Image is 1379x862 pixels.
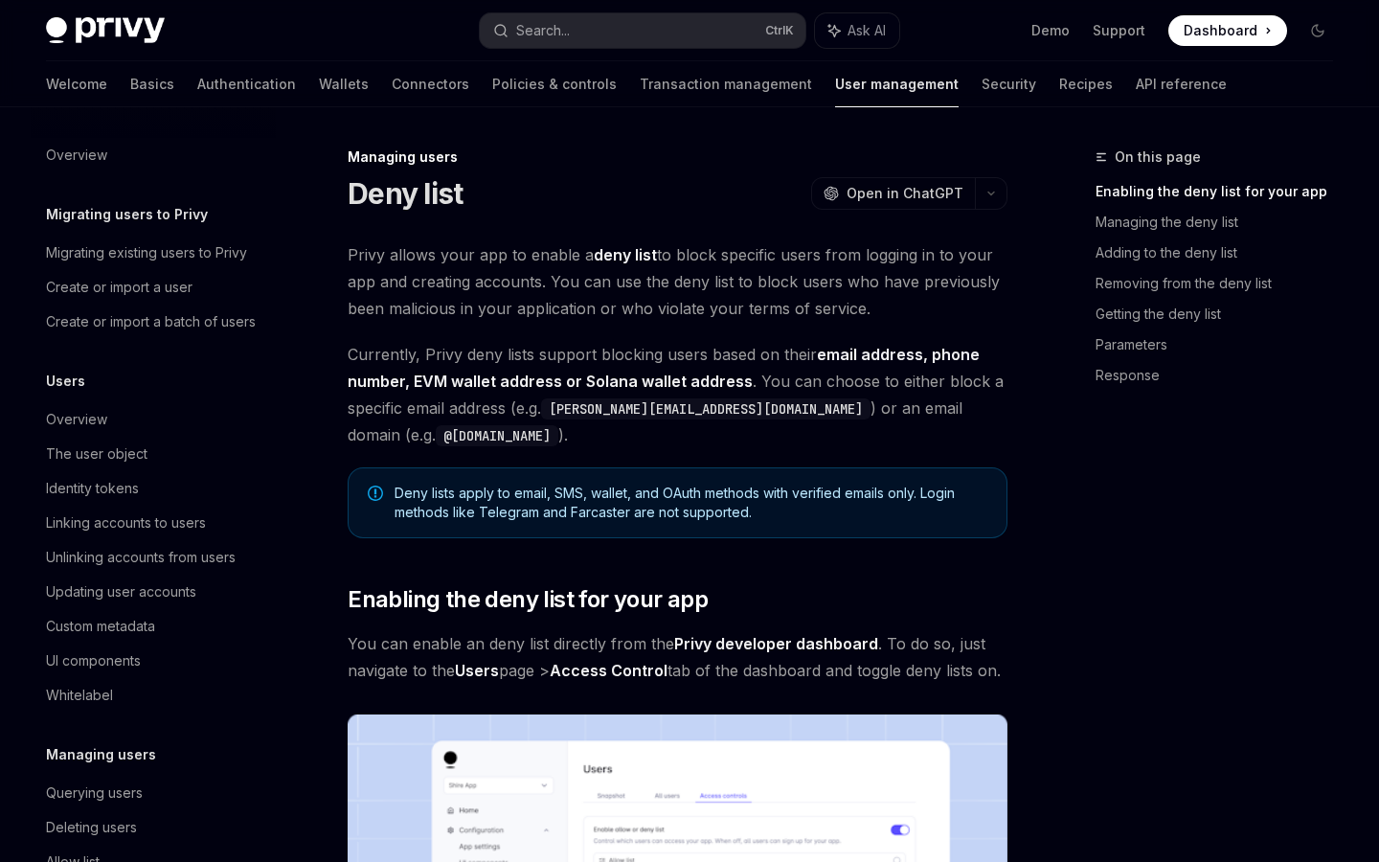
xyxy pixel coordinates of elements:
div: Migrating existing users to Privy [46,241,247,264]
span: Dashboard [1184,21,1257,40]
strong: deny list [594,245,657,264]
a: Security [982,61,1036,107]
a: Enabling the deny list for your app [1096,176,1348,207]
h1: Deny list [348,176,463,211]
div: Overview [46,144,107,167]
code: [PERSON_NAME][EMAIL_ADDRESS][DOMAIN_NAME] [541,398,870,420]
a: Access Control [550,661,667,681]
a: UI components [31,644,276,678]
code: @[DOMAIN_NAME] [436,425,558,446]
div: Create or import a batch of users [46,310,256,333]
a: Overview [31,138,276,172]
a: API reference [1136,61,1227,107]
div: UI components [46,649,141,672]
h5: Migrating users to Privy [46,203,208,226]
a: Create or import a batch of users [31,305,276,339]
a: Parameters [1096,329,1348,360]
span: Deny lists apply to email, SMS, wallet, and OAuth methods with verified emails only. Login method... [395,484,987,522]
a: Create or import a user [31,270,276,305]
div: Identity tokens [46,477,139,500]
button: Toggle dark mode [1302,15,1333,46]
button: Ask AI [815,13,899,48]
div: Unlinking accounts from users [46,546,236,569]
a: Whitelabel [31,678,276,713]
h5: Managing users [46,743,156,766]
a: Demo [1031,21,1070,40]
button: Open in ChatGPT [811,177,975,210]
img: dark logo [46,17,165,44]
a: Recipes [1059,61,1113,107]
div: Managing users [348,147,1007,167]
span: Privy allows your app to enable a to block specific users from logging in to your app and creatin... [348,241,1007,322]
a: Updating user accounts [31,575,276,609]
div: Linking accounts to users [46,511,206,534]
div: Updating user accounts [46,580,196,603]
a: Custom metadata [31,609,276,644]
div: Whitelabel [46,684,113,707]
a: The user object [31,437,276,471]
div: Overview [46,408,107,431]
a: Privy developer dashboard [674,634,878,654]
span: On this page [1115,146,1201,169]
a: Managing the deny list [1096,207,1348,238]
a: Overview [31,402,276,437]
span: You can enable an deny list directly from the . To do so, just navigate to the page > tab of the ... [348,630,1007,684]
div: Search... [516,19,570,42]
a: Basics [130,61,174,107]
div: The user object [46,442,147,465]
a: Connectors [392,61,469,107]
a: Querying users [31,776,276,810]
button: Search...CtrlK [480,13,804,48]
div: Create or import a user [46,276,192,299]
a: Wallets [319,61,369,107]
span: Ask AI [848,21,886,40]
strong: Users [455,661,499,680]
a: Linking accounts to users [31,506,276,540]
div: Deleting users [46,816,137,839]
svg: Note [368,486,383,501]
a: Adding to the deny list [1096,238,1348,268]
a: Dashboard [1168,15,1287,46]
a: Welcome [46,61,107,107]
a: Identity tokens [31,471,276,506]
a: Transaction management [640,61,812,107]
a: Getting the deny list [1096,299,1348,329]
div: Querying users [46,782,143,805]
span: Enabling the deny list for your app [348,584,708,615]
a: Unlinking accounts from users [31,540,276,575]
span: Open in ChatGPT [847,184,963,203]
span: Ctrl K [765,23,794,38]
a: User management [835,61,959,107]
a: Support [1093,21,1145,40]
a: Migrating existing users to Privy [31,236,276,270]
a: Response [1096,360,1348,391]
span: Currently, Privy deny lists support blocking users based on their . You can choose to either bloc... [348,341,1007,448]
a: Removing from the deny list [1096,268,1348,299]
a: Deleting users [31,810,276,845]
a: Policies & controls [492,61,617,107]
h5: Users [46,370,85,393]
div: Custom metadata [46,615,155,638]
a: Authentication [197,61,296,107]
